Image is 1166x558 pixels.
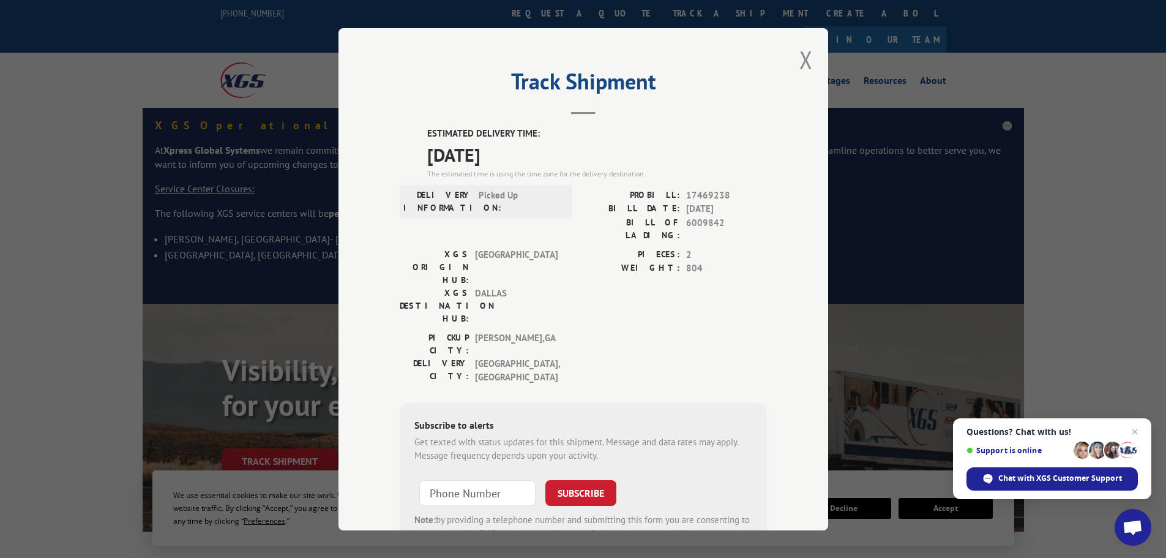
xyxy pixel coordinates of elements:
[400,247,469,286] label: XGS ORIGIN HUB:
[545,480,616,505] button: SUBSCRIBE
[686,216,767,241] span: 6009842
[966,446,1069,455] span: Support is online
[583,216,680,241] label: BILL OF LADING:
[686,188,767,202] span: 17469238
[998,473,1122,484] span: Chat with XGS Customer Support
[583,202,680,216] label: BILL DATE:
[414,513,752,554] div: by providing a telephone number and submitting this form you are consenting to be contacted by SM...
[479,188,561,214] span: Picked Up
[686,247,767,262] span: 2
[400,356,469,384] label: DELIVERY CITY:
[583,247,680,262] label: PIECES:
[475,356,558,384] span: [GEOGRAPHIC_DATA] , [GEOGRAPHIC_DATA]
[1115,509,1151,546] a: Open chat
[475,286,558,325] span: DALLAS
[686,262,767,276] span: 804
[414,513,436,525] strong: Note:
[427,168,767,179] div: The estimated time is using the time zone for the delivery destination.
[583,262,680,276] label: WEIGHT:
[400,331,469,356] label: PICKUP CITY:
[799,43,813,76] button: Close modal
[475,247,558,286] span: [GEOGRAPHIC_DATA]
[400,286,469,325] label: XGS DESTINATION HUB:
[414,417,752,435] div: Subscribe to alerts
[686,202,767,216] span: [DATE]
[427,127,767,141] label: ESTIMATED DELIVERY TIME:
[427,140,767,168] span: [DATE]
[419,480,536,505] input: Phone Number
[966,467,1138,491] span: Chat with XGS Customer Support
[475,331,558,356] span: [PERSON_NAME] , GA
[583,188,680,202] label: PROBILL:
[966,427,1138,437] span: Questions? Chat with us!
[400,73,767,96] h2: Track Shipment
[414,435,752,462] div: Get texted with status updates for this shipment. Message and data rates may apply. Message frequ...
[403,188,473,214] label: DELIVERY INFORMATION:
